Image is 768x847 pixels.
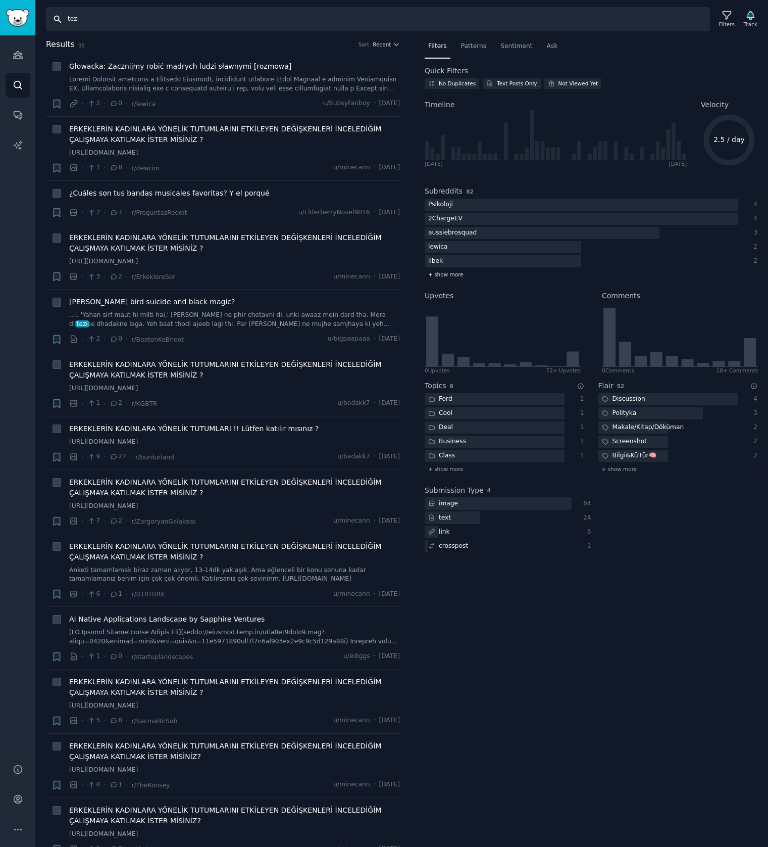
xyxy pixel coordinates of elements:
div: image [425,497,462,510]
span: u/badakk7 [337,399,370,408]
div: aussiebrosquad [425,227,480,240]
div: 2 [749,451,758,460]
span: 8 [110,163,122,172]
div: 1 [575,423,584,432]
span: · [126,398,128,409]
div: Psikoloji [425,199,456,211]
div: 2 [749,243,758,252]
a: Głowacka: Zacznijmy robić mądrych ludzi sławnymi [rozmowa] [69,61,291,72]
div: Bilgi&Kültür🧠 [598,450,660,462]
span: · [104,452,106,462]
button: Recent [373,41,400,48]
div: Ford [425,393,456,406]
span: · [82,452,84,462]
span: [DATE] [379,652,400,661]
span: 2 [87,335,100,344]
span: + show more [428,465,464,473]
span: · [82,271,84,282]
div: 6 [582,528,591,537]
span: 7 [87,516,100,526]
span: · [374,163,376,172]
a: ERKEKLERİN KADINLARA YÖNELİK TUTUMLARINI ETKİLEYEN DEĞİŞKENLERİ İNCELEDİĞİM ÇALIŞMAYA KATILMAK İS... [69,124,400,145]
span: · [104,780,106,790]
div: 3 [749,228,758,238]
a: ERKEKLERİN KADINLARA YÖNELİK TUTUMLARINI ETKİLEYEN DEĞİŞKENLERİ İNCELEDİĞİM ÇALIŞMAYA KATILMAK İS... [69,805,400,826]
a: ERKEKLERİN KADINLARA YÖNELİK TUTUMLARINI ETKİLEYEN DEĞİŞKENLERİ İNCELEDİĞİM ÇALIŞMAYA KATILMAK İS... [69,677,400,698]
a: ERKEKLERİN KADINLARA YÖNELİK TUTUMLARI !! Lütfen katılır mısınız ? [69,423,319,434]
div: Track [744,21,757,28]
span: · [374,272,376,281]
span: · [104,516,106,527]
span: r/lewica [131,101,156,108]
span: u/minecann [333,516,370,526]
span: r/SacmaBirSub [131,718,177,725]
h2: Submission Type [425,485,484,496]
span: [DATE] [379,163,400,172]
span: · [374,452,376,461]
a: ¿Cuáles son tus bandas musicales favoritas? Y el porqué [69,188,270,199]
span: [DATE] [379,716,400,725]
div: 18+ Comments [716,367,758,374]
a: [URL][DOMAIN_NAME] [69,438,400,447]
span: r/burdurland [135,454,174,461]
a: ERKEKLERİN KADINLARA YÖNELİK TUTUMLARINI ETKİLEYEN DEĞİŞKENLERİ İNCELEDİĞİM ÇALIŞMAYA KATILMAK İS... [69,741,400,762]
span: Velocity [701,100,729,110]
div: 1 [575,451,584,460]
span: + show more [602,465,637,473]
a: [URL][DOMAIN_NAME] [69,149,400,158]
span: · [126,651,128,662]
div: 72+ Upvotes [546,367,581,374]
span: 6 [87,590,100,599]
span: [DATE] [379,99,400,108]
span: 0 [110,335,122,344]
a: ERKEKLERİN KADINLARA YÖNELİK TUTUMLARINI ETKİLEYEN DEĞİŞKENLERİ İNCELEDİĞİM ÇALIŞMAYA KATILMAK İS... [69,359,400,381]
div: Deal [425,421,456,434]
span: Filters [428,42,447,51]
span: u/minecann [333,272,370,281]
span: r/ErkeklereSor [131,273,175,280]
span: u/badakk7 [337,452,370,461]
div: lewica [425,241,451,254]
span: · [130,452,132,462]
span: · [126,516,128,527]
span: 82 [466,189,474,195]
div: Polityka [598,407,640,420]
span: r/startuplandscapes [131,653,193,661]
span: 0 [110,99,122,108]
h2: Flair [598,381,613,391]
span: r/PreguntasReddit [131,209,187,216]
span: 2 [87,208,100,217]
div: No Duplicates [439,80,476,87]
span: u/minecann [333,590,370,599]
span: 4 [487,487,491,493]
div: Not Viewed Yet [558,80,598,87]
span: 2 [110,399,122,408]
a: [URL][DOMAIN_NAME] [69,830,400,839]
span: · [374,780,376,789]
span: 27 [110,452,126,461]
span: u/minecann [333,163,370,172]
div: link [425,526,453,538]
div: 1 [575,437,584,446]
span: r/BaatonKeBhoot [131,336,184,343]
span: r/TheKonsey [131,782,170,789]
div: 24 [582,513,591,523]
span: · [374,652,376,661]
span: r/ZargoryanGalaksisi [131,518,195,525]
div: 4 [749,395,758,404]
span: · [126,99,128,109]
span: 1 [87,163,100,172]
span: · [82,99,84,109]
span: · [82,716,84,726]
span: [PERSON_NAME] bird suicide and black magic? [69,297,235,307]
a: ...i. 'Yahan sirf maut hi milti hai,' [PERSON_NAME] ne phir chetavni di, unki awaaz mein dard tha... [69,311,400,328]
span: · [374,208,376,217]
span: · [82,780,84,790]
span: 8 [450,383,453,389]
span: 8 [110,716,122,725]
div: [DATE] [425,160,443,167]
